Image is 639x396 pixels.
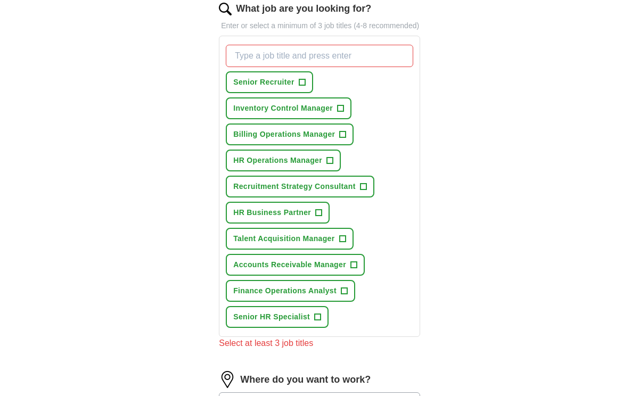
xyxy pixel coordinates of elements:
input: Type a job title and press enter [226,45,413,67]
span: Recruitment Strategy Consultant [233,181,355,192]
span: Senior Recruiter [233,77,294,88]
button: Finance Operations Analyst [226,280,355,302]
img: search.png [219,3,232,15]
button: HR Business Partner [226,202,330,224]
label: What job are you looking for? [236,2,371,16]
span: Finance Operations Analyst [233,285,337,296]
button: Senior Recruiter [226,71,313,93]
button: Accounts Receivable Manager [226,254,365,276]
span: Talent Acquisition Manager [233,233,334,244]
p: Enter or select a minimum of 3 job titles (4-8 recommended) [219,20,420,31]
button: Inventory Control Manager [226,97,351,119]
span: Senior HR Specialist [233,311,310,323]
button: Recruitment Strategy Consultant [226,176,374,197]
span: HR Business Partner [233,207,311,218]
span: Inventory Control Manager [233,103,333,114]
span: Accounts Receivable Manager [233,259,346,270]
button: Senior HR Specialist [226,306,329,328]
img: location.png [219,371,236,388]
button: HR Operations Manager [226,150,341,171]
span: HR Operations Manager [233,155,322,166]
button: Billing Operations Manager [226,123,354,145]
div: Select at least 3 job titles [219,337,420,350]
label: Where do you want to work? [240,373,371,387]
span: Billing Operations Manager [233,129,335,140]
button: Talent Acquisition Manager [226,228,353,250]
